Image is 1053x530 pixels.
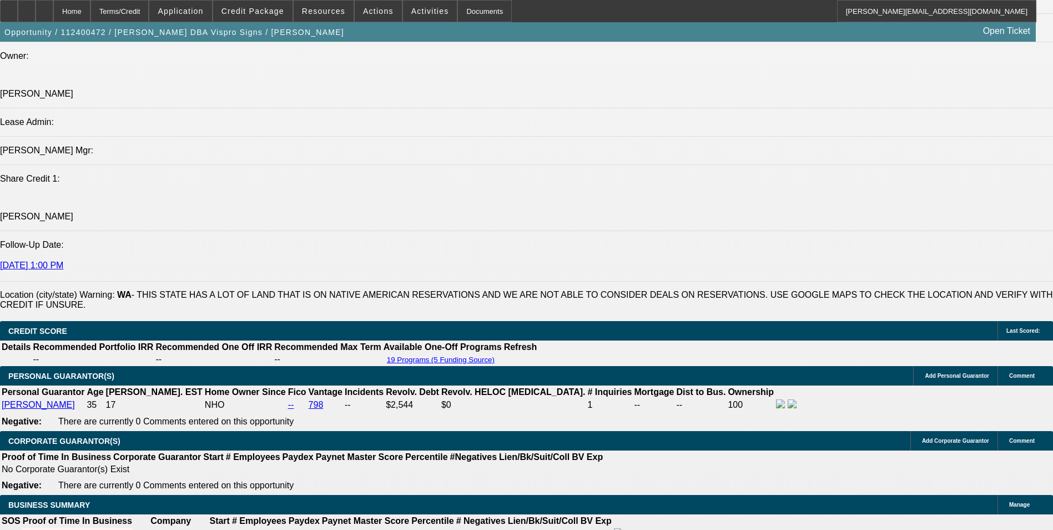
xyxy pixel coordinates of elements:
td: 17 [105,399,203,411]
b: Lien/Bk/Suit/Coll [508,516,578,526]
span: Comment [1009,438,1035,444]
span: PERSONAL GUARANTOR(S) [8,372,114,381]
td: -- [344,399,384,411]
img: facebook-icon.png [776,399,785,408]
th: Proof of Time In Business [1,452,112,463]
button: Activities [403,1,457,22]
b: Corporate Guarantor [113,452,201,462]
b: Paydex [283,452,314,462]
b: Company [150,516,191,526]
b: # Employees [226,452,280,462]
b: Percentile [405,452,447,462]
th: Details [1,342,31,353]
th: Recommended Portfolio IRR [32,342,154,353]
td: -- [32,354,154,365]
span: Credit Package [221,7,284,16]
td: 100 [727,399,774,411]
td: No Corporate Guarantor(s) Exist [1,464,608,475]
b: Revolv. Debt [386,387,439,397]
button: 19 Programs (5 Funding Source) [384,355,498,364]
a: Open Ticket [979,22,1035,41]
td: $0 [441,399,586,411]
a: [PERSON_NAME] [2,400,75,409]
button: Actions [355,1,402,22]
b: Personal Guarantor [2,387,84,397]
span: Last Scored: [1006,328,1040,334]
b: [PERSON_NAME]. EST [106,387,203,397]
b: Dist to Bus. [677,387,726,397]
span: Add Corporate Guarantor [922,438,989,444]
span: There are currently 0 Comments entered on this opportunity [58,417,294,426]
span: There are currently 0 Comments entered on this opportunity [58,481,294,490]
button: Resources [294,1,354,22]
td: -- [676,399,727,411]
span: Add Personal Guarantor [925,373,989,379]
span: Application [158,7,203,16]
a: -- [288,400,294,409]
button: Application [149,1,211,22]
td: NHO [204,399,286,411]
td: -- [274,354,382,365]
b: Negative: [2,417,42,426]
th: Refresh [503,342,538,353]
b: # Negatives [456,516,506,526]
b: Percentile [411,516,454,526]
b: Home Owner Since [205,387,286,397]
td: 35 [86,399,104,411]
a: 798 [309,400,324,409]
b: Lien/Bk/Suit/Coll [499,452,570,462]
span: Comment [1009,373,1035,379]
b: Age [87,387,103,397]
span: CORPORATE GUARANTOR(S) [8,437,120,446]
b: Start [209,516,229,526]
b: BV Exp [581,516,612,526]
b: Fico [288,387,306,397]
b: WA [117,290,132,299]
span: Activities [411,7,449,16]
b: # Employees [232,516,286,526]
b: Mortgage [634,387,674,397]
b: Start [203,452,223,462]
b: Revolv. HELOC [MEDICAL_DATA]. [441,387,586,397]
b: Vantage [309,387,342,397]
span: Actions [363,7,394,16]
button: Credit Package [213,1,293,22]
span: BUSINESS SUMMARY [8,501,90,509]
th: Proof of Time In Business [22,516,133,527]
b: BV Exp [572,452,603,462]
b: Paynet Master Score [316,452,403,462]
th: Recommended Max Term [274,342,382,353]
td: 1 [587,399,632,411]
td: -- [155,354,273,365]
b: Ownership [728,387,774,397]
b: Incidents [345,387,384,397]
b: #Negatives [450,452,497,462]
th: SOS [1,516,21,527]
b: Paynet Master Score [322,516,409,526]
span: CREDIT SCORE [8,327,67,336]
span: Opportunity / 112400472 / [PERSON_NAME] DBA Vispro Signs / [PERSON_NAME] [4,28,344,37]
span: Manage [1009,502,1030,508]
img: linkedin-icon.png [788,399,797,408]
span: Resources [302,7,345,16]
b: Paydex [289,516,320,526]
td: -- [634,399,675,411]
th: Recommended One Off IRR [155,342,273,353]
td: $2,544 [385,399,440,411]
th: Available One-Off Programs [383,342,502,353]
b: Negative: [2,481,42,490]
b: # Inquiries [587,387,632,397]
